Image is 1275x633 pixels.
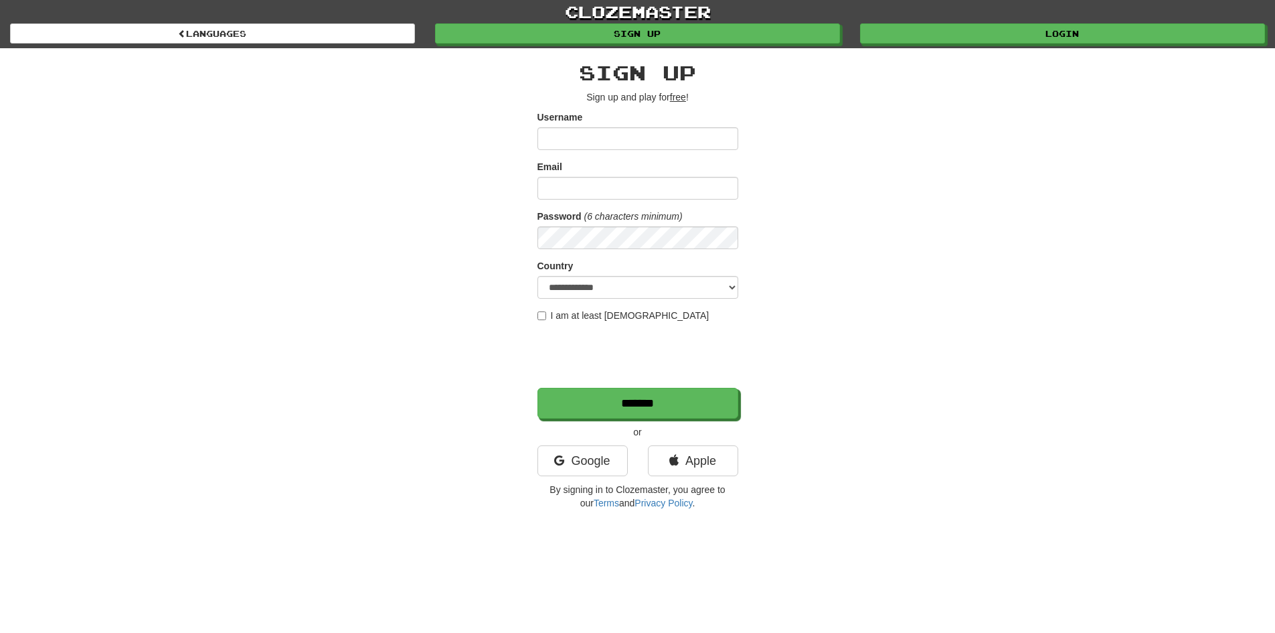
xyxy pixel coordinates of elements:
label: Password [537,210,582,223]
input: I am at least [DEMOGRAPHIC_DATA] [537,311,546,320]
a: Terms [594,498,619,508]
a: Login [860,23,1265,44]
a: Sign up [435,23,840,44]
label: I am at least [DEMOGRAPHIC_DATA] [537,309,709,322]
em: (6 characters minimum) [584,211,683,222]
h2: Sign up [537,62,738,84]
label: Email [537,160,562,173]
a: Apple [648,445,738,476]
label: Country [537,259,574,273]
p: or [537,425,738,439]
u: free [670,92,686,102]
a: Google [537,445,628,476]
label: Username [537,111,583,124]
p: Sign up and play for ! [537,90,738,104]
a: Privacy Policy [634,498,692,508]
iframe: reCAPTCHA [537,329,741,381]
a: Languages [10,23,415,44]
p: By signing in to Clozemaster, you agree to our and . [537,483,738,510]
